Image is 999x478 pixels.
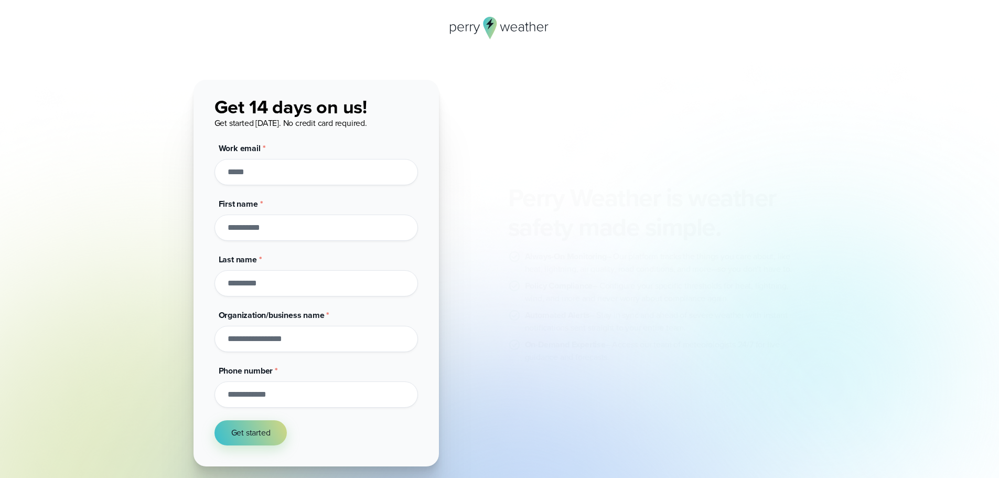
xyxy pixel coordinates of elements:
span: Get started [231,427,271,439]
span: Get started [DATE]. No credit card required. [214,117,367,129]
span: Organization/business name [219,309,325,321]
span: First name [219,198,258,210]
span: Phone number [219,365,273,377]
span: Work email [219,142,261,154]
button: Get started [214,420,287,445]
span: Last name [219,253,257,265]
span: Get 14 days on us! [214,93,367,121]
